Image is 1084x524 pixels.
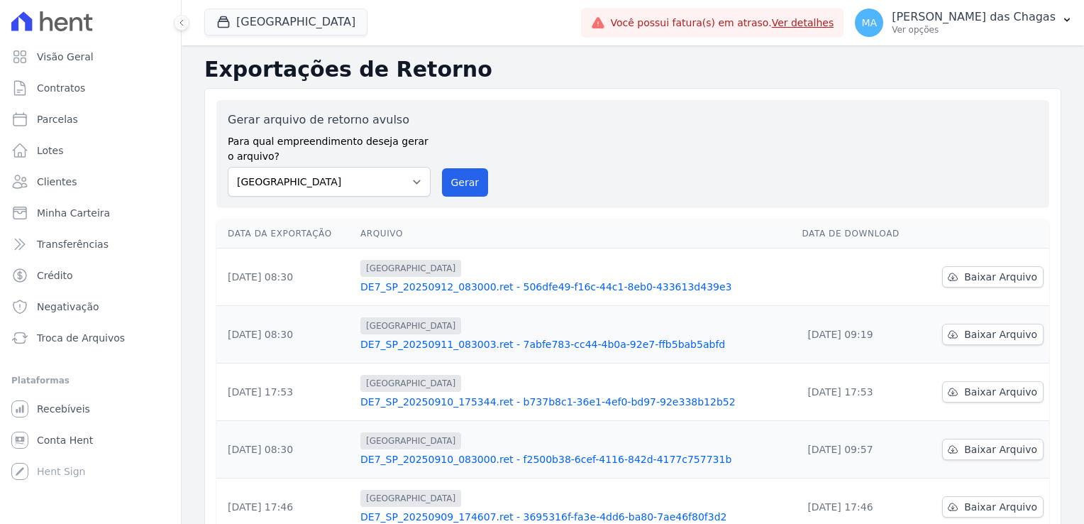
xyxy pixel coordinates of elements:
[360,280,790,294] a: DE7_SP_20250912_083000.ret - 506dfe49-f16c-44c1-8eb0-433613d439e3
[37,50,94,64] span: Visão Geral
[37,237,109,251] span: Transferências
[442,168,489,197] button: Gerar
[216,421,355,479] td: [DATE] 08:30
[204,9,367,36] button: [GEOGRAPHIC_DATA]
[6,395,175,423] a: Recebíveis
[360,490,461,507] span: [GEOGRAPHIC_DATA]
[861,18,877,28] span: MA
[6,230,175,258] a: Transferências
[360,260,461,277] span: [GEOGRAPHIC_DATA]
[11,372,170,389] div: Plataformas
[6,136,175,165] a: Lotes
[964,385,1037,399] span: Baixar Arquivo
[844,3,1084,43] button: MA [PERSON_NAME] das Chagas Ver opções
[892,24,1056,36] p: Ver opções
[37,112,78,126] span: Parcelas
[6,261,175,290] a: Crédito
[37,206,110,220] span: Minha Carteira
[216,306,355,364] td: [DATE] 08:30
[796,364,920,421] td: [DATE] 17:53
[964,442,1037,457] span: Baixar Arquivo
[228,111,431,129] label: Gerar arquivo de retorno avulso
[6,105,175,133] a: Parcelas
[942,496,1044,518] a: Baixar Arquivo
[942,439,1044,460] a: Baixar Arquivo
[772,17,834,28] a: Ver detalhes
[796,219,920,249] th: Data de Download
[360,432,461,449] span: [GEOGRAPHIC_DATA]
[204,57,1061,82] h2: Exportações de Retorno
[216,249,355,306] td: [DATE] 08:30
[228,129,431,164] label: Para qual empreendimento deseja gerar o arquivo?
[964,500,1037,514] span: Baixar Arquivo
[964,270,1037,284] span: Baixar Arquivo
[216,219,355,249] th: Data da Exportação
[37,300,99,314] span: Negativação
[216,364,355,421] td: [DATE] 17:53
[6,324,175,352] a: Troca de Arquivos
[360,375,461,392] span: [GEOGRAPHIC_DATA]
[37,143,64,158] span: Lotes
[6,43,175,71] a: Visão Geral
[892,10,1056,24] p: [PERSON_NAME] das Chagas
[360,510,790,524] a: DE7_SP_20250909_174607.ret - 3695316f-fa3e-4dd6-ba80-7ae46f80f3d2
[37,81,85,95] span: Contratos
[6,426,175,454] a: Conta Hent
[37,402,90,416] span: Recebíveis
[37,268,73,283] span: Crédito
[6,74,175,102] a: Contratos
[796,306,920,364] td: [DATE] 09:19
[942,324,1044,345] a: Baixar Arquivo
[355,219,796,249] th: Arquivo
[6,199,175,227] a: Minha Carteira
[6,293,175,321] a: Negativação
[796,421,920,479] td: [DATE] 09:57
[360,395,790,409] a: DE7_SP_20250910_175344.ret - b737b8c1-36e1-4ef0-bd97-92e338b12b52
[37,433,93,447] span: Conta Hent
[942,266,1044,288] a: Baixar Arquivo
[6,168,175,196] a: Clientes
[611,16,834,31] span: Você possui fatura(s) em atraso.
[360,317,461,334] span: [GEOGRAPHIC_DATA]
[964,327,1037,342] span: Baixar Arquivo
[37,175,77,189] span: Clientes
[942,381,1044,403] a: Baixar Arquivo
[360,337,790,351] a: DE7_SP_20250911_083003.ret - 7abfe783-cc44-4b0a-92e7-ffb5bab5abfd
[360,452,790,466] a: DE7_SP_20250910_083000.ret - f2500b38-6cef-4116-842d-4177c757731b
[37,331,125,345] span: Troca de Arquivos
